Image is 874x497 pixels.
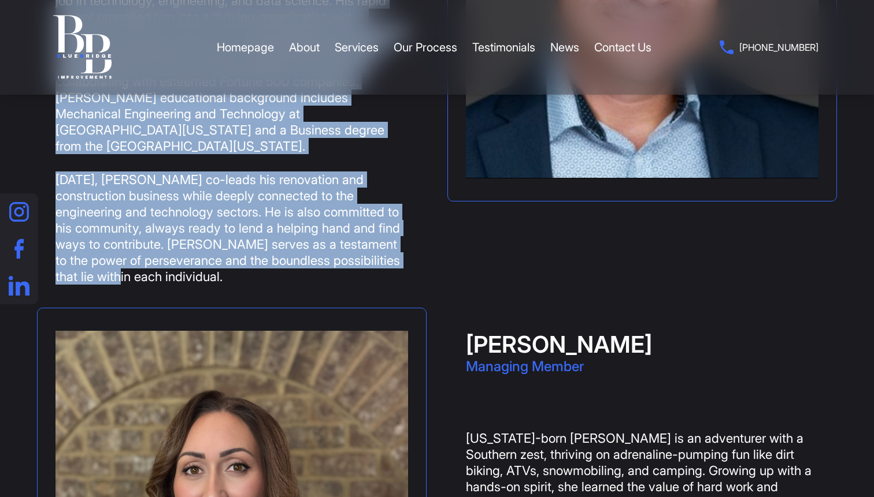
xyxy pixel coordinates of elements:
[594,30,651,65] a: Contact Us
[739,39,819,55] span: [PHONE_NUMBER]
[55,171,408,285] p: [DATE], [PERSON_NAME] co-leads his renovation and construction business while deeply connected to...
[394,30,457,65] a: Our Process
[550,30,579,65] a: News
[466,358,819,375] h3: Managing Member
[472,30,535,65] a: Testimonials
[289,30,320,65] a: About
[335,30,379,65] a: Services
[217,30,274,65] a: Homepage
[466,331,819,358] h2: [PERSON_NAME]
[720,39,819,55] a: [PHONE_NUMBER]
